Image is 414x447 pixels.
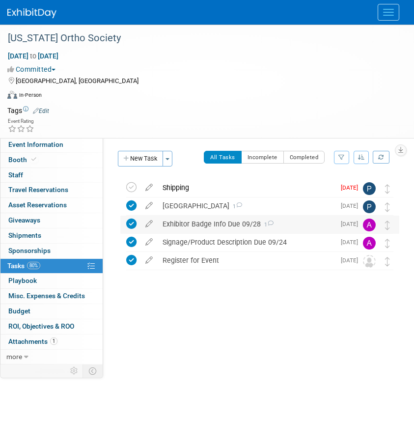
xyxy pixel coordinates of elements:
td: Personalize Event Tab Strip [66,364,83,377]
img: Allison Walsh [363,219,376,231]
div: Exhibitor Badge Info Due 09/28 [158,216,335,232]
i: Move task [385,184,390,194]
a: ROI, Objectives & ROO [0,319,103,334]
a: Tasks80% [0,259,103,274]
span: Misc. Expenses & Credits [8,292,85,300]
button: Menu [378,4,399,21]
div: Register for Event [158,252,335,269]
span: [DATE] [341,221,363,227]
img: Format-Inperson.png [7,91,17,99]
a: edit [140,201,158,210]
button: New Task [118,151,163,167]
img: ExhibitDay [7,8,56,18]
span: Playbook [8,277,37,284]
a: Misc. Expenses & Credits [0,289,103,304]
img: Phil S [363,182,376,195]
button: Incomplete [241,151,284,164]
a: Booth [0,153,103,168]
i: Move task [385,202,390,212]
span: [DATE] [341,257,363,264]
span: Giveaways [8,216,40,224]
div: Event Format [7,89,402,104]
a: Refresh [373,151,389,164]
a: Staff [0,168,103,183]
span: 1 [50,337,57,345]
button: Completed [283,151,325,164]
a: Asset Reservations [0,198,103,213]
div: [US_STATE] Ortho Society [4,29,394,47]
span: Travel Reservations [8,186,68,194]
span: Staff [8,171,23,179]
span: Booth [8,156,38,164]
span: Shipments [8,231,41,239]
div: [GEOGRAPHIC_DATA] [158,197,335,214]
span: [GEOGRAPHIC_DATA], [GEOGRAPHIC_DATA] [16,77,138,84]
span: Asset Reservations [8,201,67,209]
span: Sponsorships [8,247,51,254]
span: Attachments [8,337,57,345]
img: Philip D'Adderio [363,200,376,213]
a: edit [140,220,158,228]
div: Event Rating [8,119,34,124]
span: to [28,52,38,60]
span: more [6,353,22,361]
div: Signage/Product Description Due 09/24 [158,234,335,251]
a: Sponsorships [0,244,103,258]
i: Booth reservation complete [31,157,36,162]
a: Playbook [0,274,103,288]
span: 1 [261,222,274,228]
i: Move task [385,257,390,266]
div: Shipping [158,179,335,196]
a: Shipments [0,228,103,243]
a: Attachments1 [0,335,103,349]
span: Event Information [8,140,63,148]
a: Giveaways [0,213,103,228]
span: [DATE] [341,202,363,209]
img: Unassigned [363,255,376,268]
td: Tags [7,106,49,115]
a: edit [140,238,158,247]
a: Budget [0,304,103,319]
a: edit [140,256,158,265]
a: edit [140,183,158,192]
span: ROI, Objectives & ROO [8,322,74,330]
span: [DATE] [DATE] [7,52,59,60]
a: Travel Reservations [0,183,103,197]
div: In-Person [19,91,42,99]
span: Tasks [7,262,40,270]
td: Toggle Event Tabs [83,364,103,377]
button: All Tasks [204,151,242,164]
button: Committed [7,64,59,74]
span: 1 [229,203,242,210]
a: Event Information [0,138,103,152]
a: more [0,350,103,364]
span: [DATE] [341,239,363,246]
span: [DATE] [341,184,363,191]
i: Move task [385,221,390,230]
span: 80% [27,262,40,269]
span: Budget [8,307,30,315]
img: Allison Walsh [363,237,376,250]
a: Edit [33,108,49,114]
i: Move task [385,239,390,248]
